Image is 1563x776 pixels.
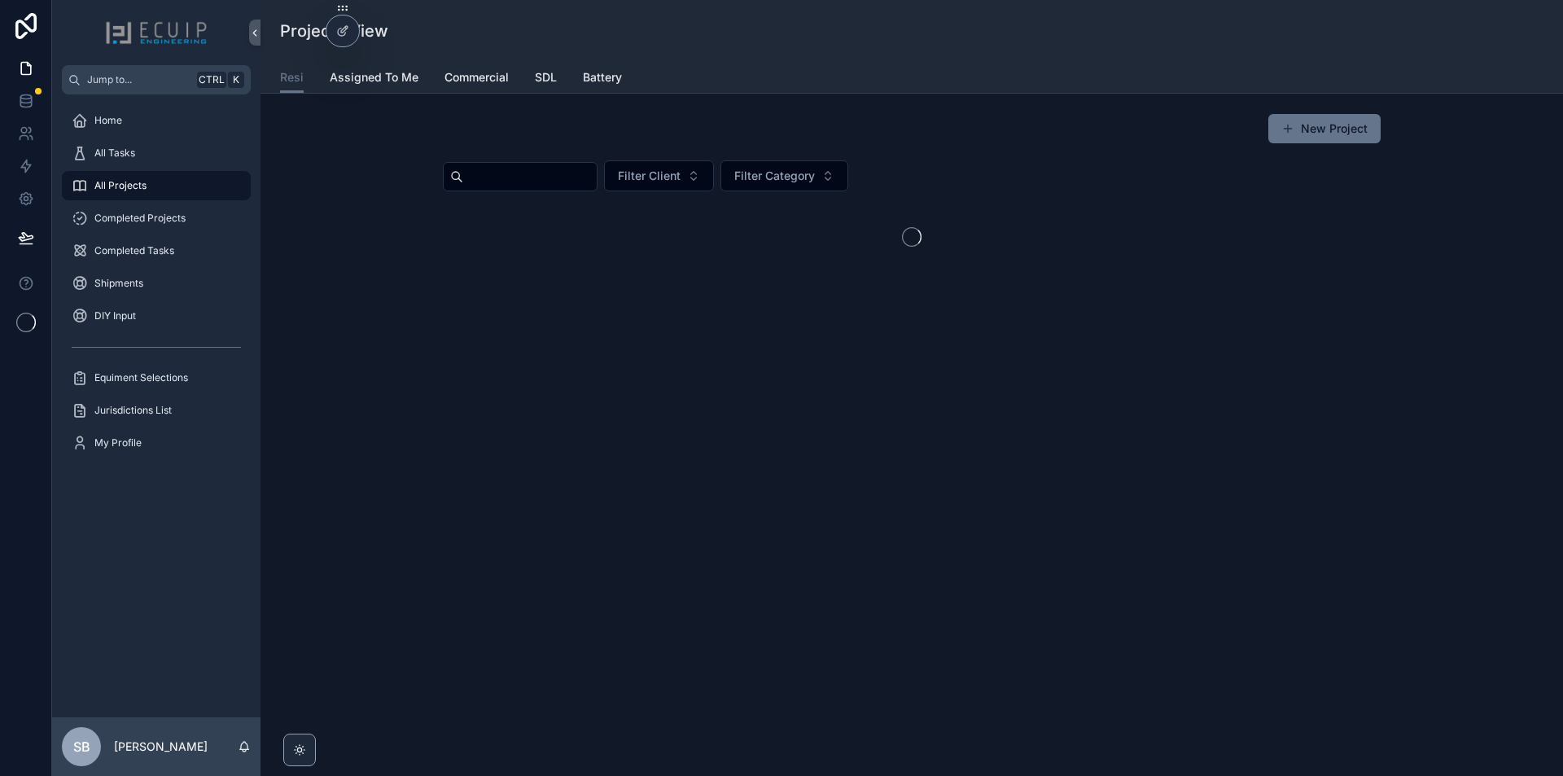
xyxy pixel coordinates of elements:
span: All Projects [94,179,147,192]
span: Filter Client [618,168,681,184]
span: Home [94,114,122,127]
span: Filter Category [734,168,815,184]
a: Equiment Selections [62,363,251,392]
a: Jurisdictions List [62,396,251,425]
span: DIY Input [94,309,136,322]
a: SDL [535,63,557,95]
span: SB [73,737,90,756]
a: Assigned To Me [330,63,418,95]
span: Commercial [444,69,509,85]
button: Select Button [604,160,714,191]
button: Select Button [720,160,848,191]
span: All Tasks [94,147,135,160]
a: My Profile [62,428,251,458]
a: Battery [583,63,622,95]
a: All Tasks [62,138,251,168]
span: K [230,73,243,86]
a: Commercial [444,63,509,95]
span: Jump to... [87,73,190,86]
div: scrollable content [52,94,260,479]
span: Battery [583,69,622,85]
span: Completed Projects [94,212,186,225]
span: Jurisdictions List [94,404,172,417]
span: Completed Tasks [94,244,174,257]
span: Shipments [94,277,143,290]
span: Assigned To Me [330,69,418,85]
img: App logo [105,20,208,46]
a: Completed Projects [62,204,251,233]
a: DIY Input [62,301,251,331]
a: Home [62,106,251,135]
span: SDL [535,69,557,85]
a: Completed Tasks [62,236,251,265]
span: Equiment Selections [94,371,188,384]
a: Shipments [62,269,251,298]
a: Resi [280,63,304,94]
p: [PERSON_NAME] [114,739,208,755]
span: Ctrl [197,72,226,88]
a: All Projects [62,171,251,200]
span: My Profile [94,436,142,449]
button: New Project [1268,114,1381,143]
span: Resi [280,69,304,85]
h1: Projects View [280,20,388,42]
button: Jump to...CtrlK [62,65,251,94]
